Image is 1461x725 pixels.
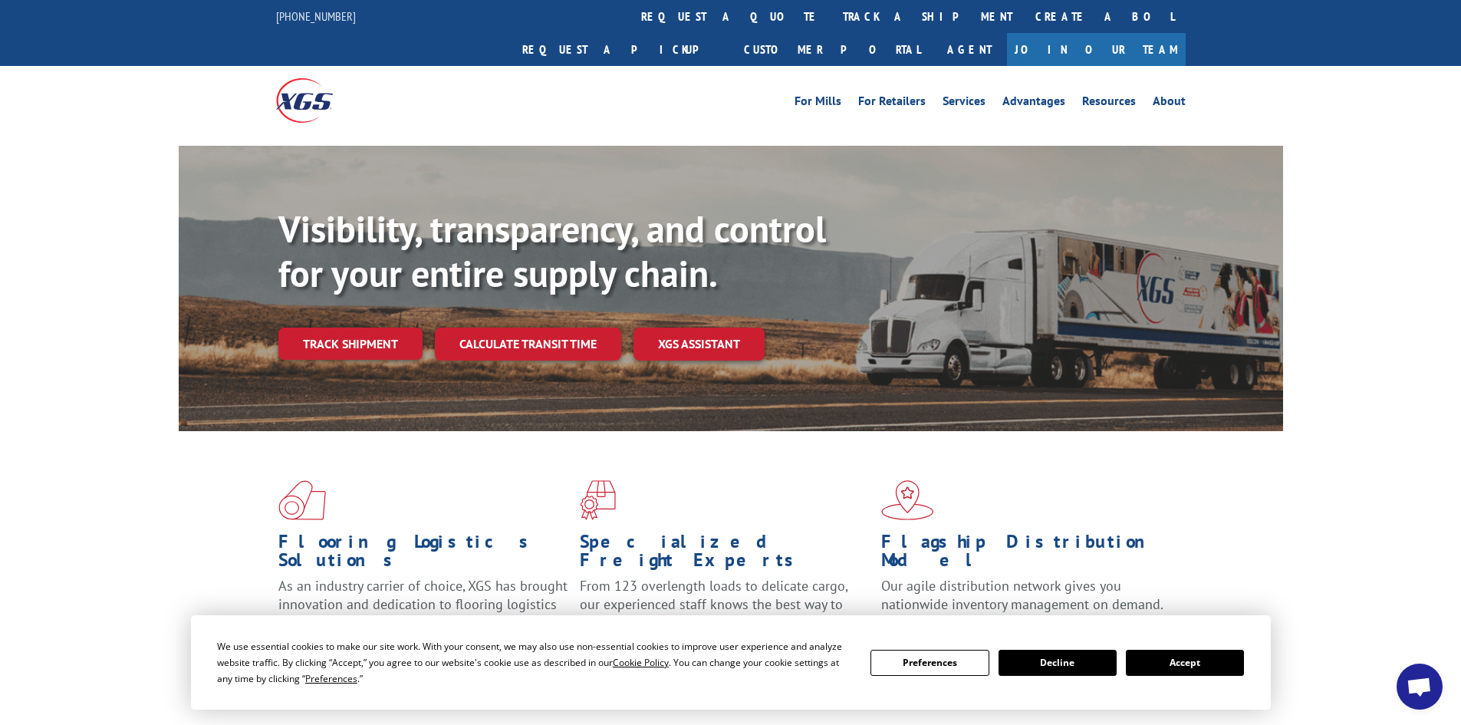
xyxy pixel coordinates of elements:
[1153,95,1186,112] a: About
[1082,95,1136,112] a: Resources
[580,577,870,645] p: From 123 overlength loads to delicate cargo, our experienced staff knows the best way to move you...
[1007,33,1186,66] a: Join Our Team
[999,650,1117,676] button: Decline
[881,532,1171,577] h1: Flagship Distribution Model
[278,205,826,297] b: Visibility, transparency, and control for your entire supply chain.
[278,328,423,360] a: Track shipment
[1397,664,1443,710] div: Open chat
[881,577,1163,613] span: Our agile distribution network gives you nationwide inventory management on demand.
[580,480,616,520] img: xgs-icon-focused-on-flooring-red
[278,532,568,577] h1: Flooring Logistics Solutions
[633,328,765,361] a: XGS ASSISTANT
[858,95,926,112] a: For Retailers
[1126,650,1244,676] button: Accept
[580,532,870,577] h1: Specialized Freight Experts
[276,8,356,24] a: [PHONE_NUMBER]
[511,33,732,66] a: Request a pickup
[305,672,357,685] span: Preferences
[943,95,986,112] a: Services
[217,638,852,687] div: We use essential cookies to make our site work. With your consent, we may also use non-essential ...
[1002,95,1065,112] a: Advantages
[932,33,1007,66] a: Agent
[732,33,932,66] a: Customer Portal
[278,577,568,631] span: As an industry carrier of choice, XGS has brought innovation and dedication to flooring logistics...
[278,480,326,520] img: xgs-icon-total-supply-chain-intelligence-red
[613,656,669,669] span: Cookie Policy
[795,95,841,112] a: For Mills
[435,328,621,361] a: Calculate transit time
[191,615,1271,710] div: Cookie Consent Prompt
[881,480,934,520] img: xgs-icon-flagship-distribution-model-red
[870,650,989,676] button: Preferences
